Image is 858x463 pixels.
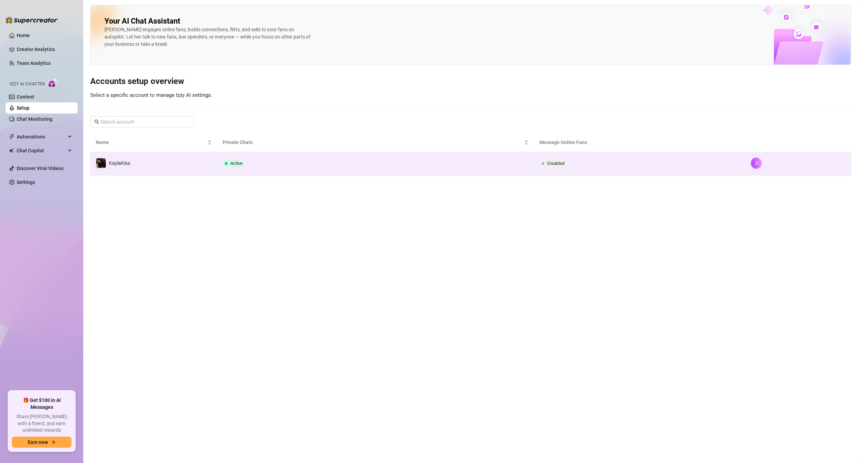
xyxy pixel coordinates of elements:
span: KaylaKiss [109,160,130,166]
a: Team Analytics [17,60,51,66]
img: logo-BBDzfeDw.svg [6,17,58,24]
h2: Your AI Chat Assistant [104,16,180,26]
h3: Accounts setup overview [90,76,851,87]
img: Chat Copilot [9,148,14,153]
a: Discover Viral Videos [17,166,63,171]
span: Active [230,161,243,166]
th: Message Online Fans [534,133,745,152]
span: Chat Copilot [17,145,66,156]
span: Disabled [547,161,564,166]
a: Setup [17,105,29,111]
th: Private Chats [217,133,534,152]
span: arrow-right [51,440,56,445]
span: Select a specific account to manage Izzy AI settings. [90,92,212,98]
span: Share [PERSON_NAME] with a friend, and earn unlimited rewards [12,413,71,434]
button: Earn nowarrow-right [12,437,71,448]
span: Name [96,138,206,146]
span: Automations [17,131,66,142]
span: Izzy AI Chatter [10,81,45,87]
a: Home [17,33,30,38]
span: right [754,161,759,166]
button: right [751,158,762,169]
a: Content [17,94,34,100]
span: thunderbolt [9,134,15,140]
span: Private Chats [223,138,523,146]
a: Settings [17,179,35,185]
a: Creator Analytics [17,44,72,55]
img: KaylaKiss [96,158,106,168]
a: Chat Monitoring [17,116,52,122]
input: Search account [101,118,185,126]
img: AI Chatter [48,78,58,88]
span: 🎁 Get $100 in AI Messages [12,397,71,411]
div: [PERSON_NAME] engages online fans, builds connections, flirts, and sells to your fans on autopilo... [104,26,313,48]
span: Earn now [28,439,48,445]
th: Name [90,133,217,152]
span: search [94,119,99,124]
